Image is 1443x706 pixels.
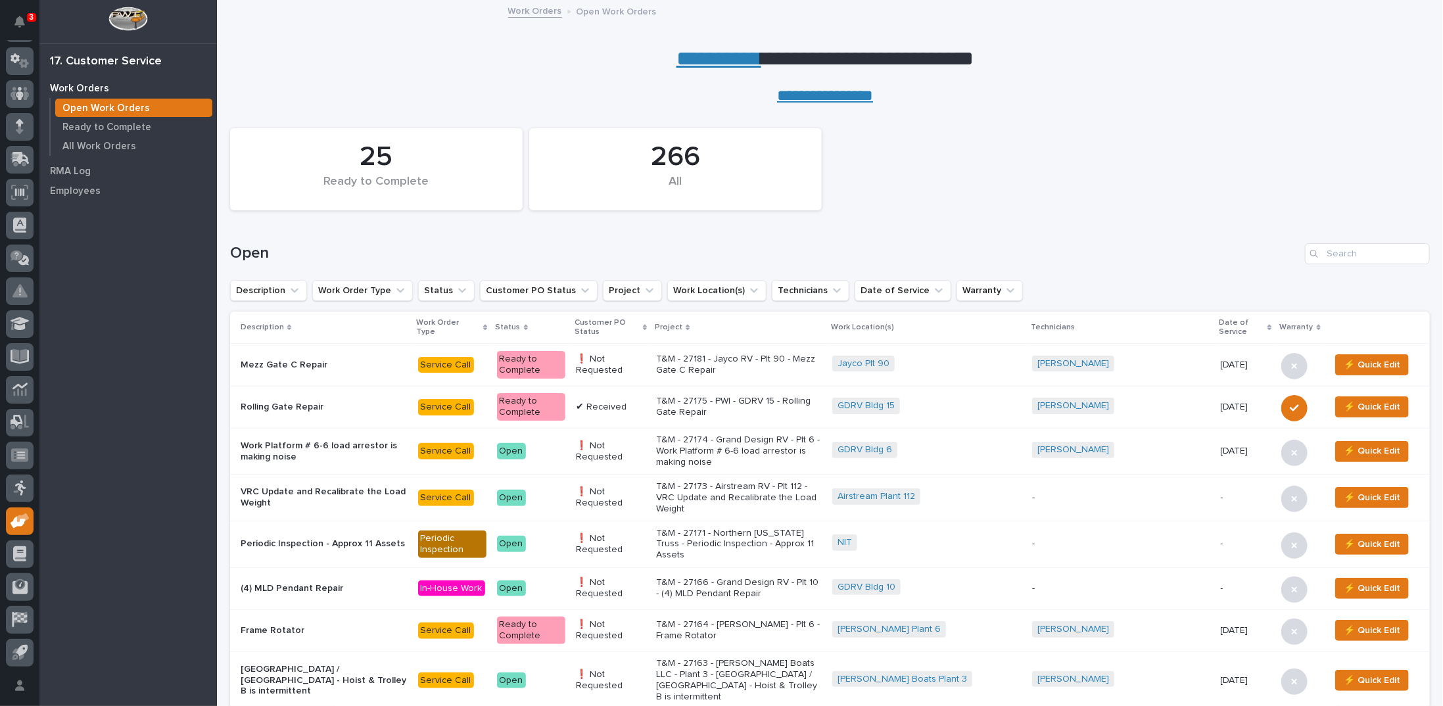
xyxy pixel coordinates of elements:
[480,280,598,301] button: Customer PO Status
[838,674,967,685] a: [PERSON_NAME] Boats Plant 3
[29,12,34,22] p: 3
[418,357,474,373] div: Service Call
[241,538,408,550] p: Periodic Inspection - Approx 11 Assets
[656,619,822,642] p: T&M - 27164 - [PERSON_NAME] - Plt 6 - Frame Rotator
[1037,358,1109,369] a: [PERSON_NAME]
[496,320,521,335] p: Status
[576,486,646,509] p: ❗ Not Requested
[576,669,646,692] p: ❗ Not Requested
[50,55,162,69] div: 17. Customer Service
[497,443,526,459] div: Open
[1305,243,1430,264] div: Search
[576,577,646,600] p: ❗ Not Requested
[1344,672,1400,688] span: ⚡ Quick Edit
[1335,534,1409,555] button: ⚡ Quick Edit
[312,280,413,301] button: Work Order Type
[497,672,526,689] div: Open
[1037,444,1109,456] a: [PERSON_NAME]
[838,400,895,412] a: GDRV Bldg 15
[1032,492,1210,504] p: -
[230,428,1430,475] tr: Work Platform # 6-6 load arrestor is making noiseService CallOpen❗ Not RequestedT&M - 27174 - Gra...
[1221,583,1271,594] p: -
[1221,446,1271,457] p: [DATE]
[603,280,662,301] button: Project
[575,316,640,340] p: Customer PO Status
[241,583,408,594] p: (4) MLD Pendant Repair
[39,161,217,181] a: RMA Log
[241,440,408,463] p: Work Platform # 6-6 load arrestor is making noise
[497,617,565,644] div: Ready to Complete
[230,609,1430,651] tr: Frame RotatorService CallReady to Complete❗ Not RequestedT&M - 27164 - [PERSON_NAME] - Plt 6 - Fr...
[1221,625,1271,636] p: [DATE]
[62,122,151,133] p: Ready to Complete
[50,166,91,177] p: RMA Log
[497,351,565,379] div: Ready to Complete
[576,533,646,555] p: ❗ Not Requested
[497,393,565,421] div: Ready to Complete
[241,320,284,335] p: Description
[230,386,1430,428] tr: Rolling Gate RepairService CallReady to Complete✔ ReceivedT&M - 27175 - PWI - GDRV 15 - Rolling G...
[39,78,217,98] a: Work Orders
[667,280,767,301] button: Work Location(s)
[957,280,1023,301] button: Warranty
[252,141,500,174] div: 25
[50,185,101,197] p: Employees
[1335,578,1409,599] button: ⚡ Quick Edit
[1344,357,1400,373] span: ⚡ Quick Edit
[1221,675,1271,686] p: [DATE]
[1031,320,1075,335] p: Technicians
[552,175,799,202] div: All
[1344,580,1400,596] span: ⚡ Quick Edit
[552,141,799,174] div: 266
[1335,487,1409,508] button: ⚡ Quick Edit
[418,280,475,301] button: Status
[1335,396,1409,417] button: ⚡ Quick Edit
[497,580,526,597] div: Open
[230,244,1300,263] h1: Open
[230,567,1430,609] tr: (4) MLD Pendant RepairIn-House WorkOpen❗ Not RequestedT&M - 27166 - Grand Design RV - Plt 10 - (4...
[1335,354,1409,375] button: ⚡ Quick Edit
[230,280,307,301] button: Description
[1344,399,1400,415] span: ⚡ Quick Edit
[1335,670,1409,691] button: ⚡ Quick Edit
[656,481,822,514] p: T&M - 27173 - Airstream RV - Plt 112 - VRC Update and Recalibrate the Load Weight
[50,83,109,95] p: Work Orders
[418,672,474,689] div: Service Call
[418,443,474,459] div: Service Call
[1335,620,1409,641] button: ⚡ Quick Edit
[241,664,408,697] p: [GEOGRAPHIC_DATA] / [GEOGRAPHIC_DATA] - Hoist & Trolley B is intermittent
[576,619,646,642] p: ❗ Not Requested
[497,490,526,506] div: Open
[656,528,822,561] p: T&M - 27171 - Northern [US_STATE] Truss - Periodic Inspection - Approx 11 Assets
[1037,400,1109,412] a: [PERSON_NAME]
[1344,490,1400,506] span: ⚡ Quick Edit
[1344,623,1400,638] span: ⚡ Quick Edit
[1037,624,1109,635] a: [PERSON_NAME]
[51,137,217,155] a: All Work Orders
[838,582,895,593] a: GDRV Bldg 10
[656,396,822,418] p: T&M - 27175 - PWI - GDRV 15 - Rolling Gate Repair
[1221,538,1271,550] p: -
[1335,441,1409,462] button: ⚡ Quick Edit
[576,402,646,413] p: ✔ Received
[838,358,889,369] a: Jayco Plt 90
[656,354,822,376] p: T&M - 27181 - Jayco RV - Plt 90 - Mezz Gate C Repair
[655,320,682,335] p: Project
[656,577,822,600] p: T&M - 27166 - Grand Design RV - Plt 10 - (4) MLD Pendant Repair
[16,16,34,37] div: Notifications3
[1032,538,1210,550] p: -
[1032,583,1210,594] p: -
[838,537,852,548] a: NIT
[241,360,408,371] p: Mezz Gate C Repair
[831,320,894,335] p: Work Location(s)
[838,491,915,502] a: Airstream Plant 112
[576,440,646,463] p: ❗ Not Requested
[51,99,217,117] a: Open Work Orders
[772,280,849,301] button: Technicians
[497,536,526,552] div: Open
[108,7,147,31] img: Workspace Logo
[838,624,941,635] a: [PERSON_NAME] Plant 6
[1221,402,1271,413] p: [DATE]
[230,521,1430,567] tr: Periodic Inspection - Approx 11 AssetsPeriodic InspectionOpen❗ Not RequestedT&M - 27171 - Norther...
[62,141,136,153] p: All Work Orders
